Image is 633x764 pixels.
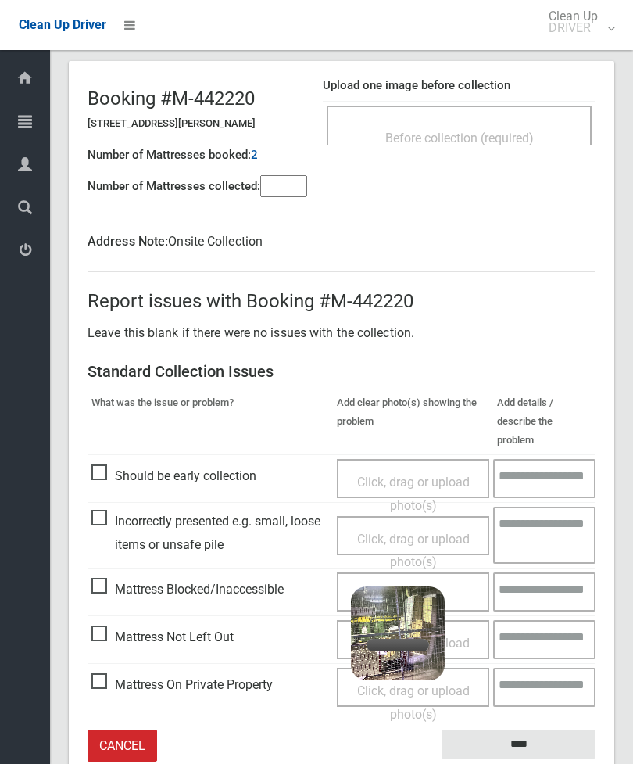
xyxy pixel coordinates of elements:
[493,389,595,454] th: Add details / describe the problem
[323,79,595,92] h4: Upload one image before collection
[88,149,251,162] h4: Number of Mattresses booked:
[357,475,470,513] span: Click, drag or upload photo(s)
[88,389,333,454] th: What was the issue or problem?
[385,131,534,145] span: Before collection (required)
[541,10,613,34] span: Clean Up
[19,13,106,37] a: Clean Up Driver
[88,88,307,109] h2: Booking #M-442220
[88,180,260,193] h4: Number of Mattresses collected:
[88,363,595,380] h3: Standard Collection Issues
[88,730,157,762] a: Cancel
[91,510,329,556] span: Incorrectly presented e.g. small, loose items or unsafe pile
[91,464,256,488] span: Should be early collection
[251,149,258,162] h4: 2
[88,321,595,345] p: Leave this blank if there were no issues with the collection.
[91,626,234,649] span: Mattress Not Left Out
[549,22,598,34] small: DRIVER
[19,17,106,32] span: Clean Up Driver
[333,389,494,454] th: Add clear photo(s) showing the problem
[88,230,595,253] p: Onsite Collection
[88,234,168,249] strong: Address Note:
[88,118,307,129] h5: [STREET_ADDRESS][PERSON_NAME]
[357,532,470,570] span: Click, drag or upload photo(s)
[91,578,284,601] span: Mattress Blocked/Inaccessible
[91,673,273,697] span: Mattress On Private Property
[357,683,470,722] span: Click, drag or upload photo(s)
[88,291,595,311] h2: Report issues with Booking #M-442220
